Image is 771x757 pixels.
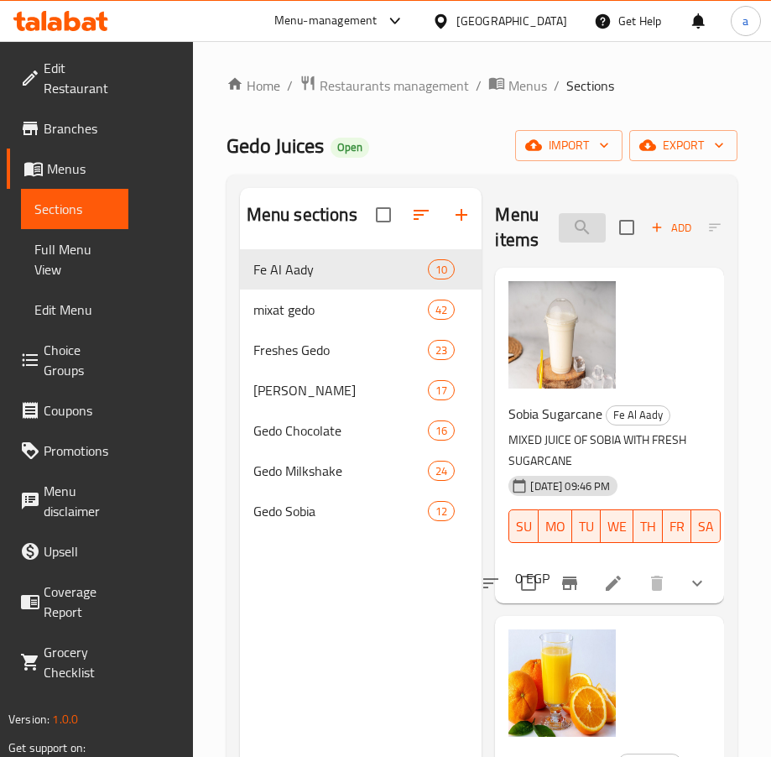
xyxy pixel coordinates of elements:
div: [GEOGRAPHIC_DATA] [456,12,567,30]
span: Edit Restaurant [44,58,115,98]
span: Promotions [44,441,115,461]
button: FR [663,509,691,543]
span: Edit Menu [34,300,115,320]
span: 12 [429,504,454,519]
span: Sort sections [401,195,441,235]
span: 42 [429,302,454,318]
button: delete [637,563,677,603]
span: Add [649,218,694,238]
span: [PERSON_NAME] [253,380,428,400]
span: SU [516,514,532,539]
span: Sobia Sugarcane [508,401,602,426]
div: Fe Al Aady [606,405,670,425]
span: 17 [429,383,454,399]
button: WE [601,509,633,543]
span: Gedo Milkshake [253,461,428,481]
span: 24 [429,463,454,479]
button: export [629,130,737,161]
div: Gedo Chocolate [253,420,428,441]
span: Gedo Sobia [253,501,428,521]
span: 16 [429,423,454,439]
a: Menus [488,75,547,97]
button: Branch-specific-item [550,563,590,603]
span: Select all sections [366,197,401,232]
img: Orange Sugarcane [508,629,616,737]
h2: Menu items [495,202,539,253]
div: items [428,300,455,320]
div: Freshes Gedo23 [240,330,482,370]
div: Gedo Sobia12 [240,491,482,531]
span: 10 [429,262,454,278]
button: show more [677,563,717,603]
span: SA [698,514,714,539]
a: Choice Groups [7,330,128,390]
span: Coverage Report [44,582,115,622]
button: import [515,130,623,161]
span: Full Menu View [34,239,115,279]
span: WE [607,514,627,539]
a: Edit Restaurant [7,48,128,108]
li: / [554,76,560,96]
span: mixat gedo [253,300,428,320]
span: Menu disclaimer [44,481,115,521]
button: sort-choices [471,563,511,603]
span: Select section first [698,215,766,241]
a: Promotions [7,431,128,471]
span: Open [331,140,369,154]
span: 23 [429,342,454,358]
span: export [643,135,724,156]
span: Menus [508,76,547,96]
a: Menus [7,149,128,189]
div: mixat gedo42 [240,290,482,330]
span: Branches [44,118,115,138]
span: a [742,12,748,30]
input: search [559,213,606,243]
span: Version: [8,708,49,730]
span: Fe Al Aady [253,259,428,279]
button: SA [691,509,721,543]
div: Gedo Milkshake24 [240,451,482,491]
span: Add item [644,215,698,241]
span: Grocery Checklist [44,642,115,682]
a: Edit menu item [603,573,623,593]
span: Upsell [44,541,115,561]
div: items [428,501,455,521]
button: MO [539,509,572,543]
a: Coverage Report [7,572,128,632]
nav: breadcrumb [227,75,737,97]
a: Upsell [7,531,128,572]
a: Restaurants management [300,75,469,97]
div: Open [331,138,369,158]
span: Freshes Gedo [253,340,428,360]
div: items [428,340,455,360]
div: Menu-management [274,11,378,31]
span: TH [640,514,656,539]
a: Full Menu View [21,229,128,290]
span: Gedo Juices [227,127,324,164]
span: Choice Groups [44,340,115,380]
a: Coupons [7,390,128,431]
li: / [476,76,482,96]
span: 1.0.0 [52,708,78,730]
span: Menus [47,159,115,179]
p: MIXED JUICE OF SOBIA WITH FRESH SUGARCANE [508,430,697,472]
a: Sections [21,189,128,229]
div: [PERSON_NAME]17 [240,370,482,410]
a: Branches [7,108,128,149]
span: Select to update [511,566,546,601]
button: TU [572,509,601,543]
div: items [428,420,455,441]
span: Sections [34,199,115,219]
a: Menu disclaimer [7,471,128,531]
span: Restaurants management [320,76,469,96]
button: SU [508,509,539,543]
div: Fe Al Aady10 [240,249,482,290]
span: Fe Al Aady [607,405,669,425]
nav: Menu sections [240,243,482,538]
div: Gedo Chocolate16 [240,410,482,451]
li: / [287,76,293,96]
button: Add section [441,195,482,235]
a: Home [227,76,280,96]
